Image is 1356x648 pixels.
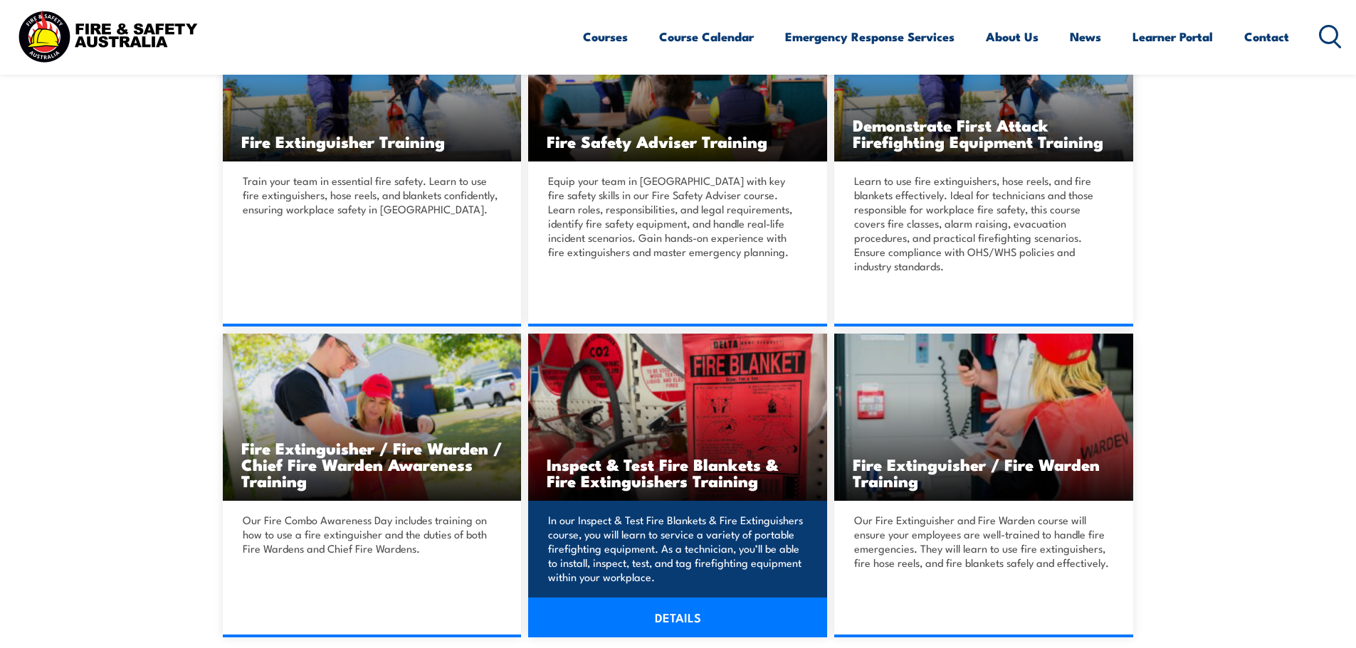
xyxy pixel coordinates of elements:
p: In our Inspect & Test Fire Blankets & Fire Extinguishers course, you will learn to service a vari... [548,513,803,584]
h3: Fire Extinguisher / Fire Warden Training [853,456,1115,489]
h3: Fire Extinguisher / Fire Warden / Chief Fire Warden Awareness Training [241,440,503,489]
p: Train your team in essential fire safety. Learn to use fire extinguishers, hose reels, and blanke... [243,174,498,216]
p: Learn to use fire extinguishers, hose reels, and fire blankets effectively. Ideal for technicians... [854,174,1109,273]
img: Fire Extinguisher Fire Warden Training [834,334,1133,501]
a: About Us [986,18,1039,55]
h3: Fire Safety Adviser Training [547,133,809,149]
h3: Inspect & Test Fire Blankets & Fire Extinguishers Training [547,456,809,489]
a: Courses [583,18,628,55]
a: Contact [1244,18,1289,55]
a: Learner Portal [1132,18,1213,55]
a: Fire Extinguisher / Fire Warden Training [834,334,1133,501]
img: Inspect & Test Fire Blankets & Fire Extinguishers Training [528,334,827,501]
a: Emergency Response Services [785,18,955,55]
p: Our Fire Combo Awareness Day includes training on how to use a fire extinguisher and the duties o... [243,513,498,556]
h3: Demonstrate First Attack Firefighting Equipment Training [853,117,1115,149]
img: Fire Combo Awareness Day [223,334,522,501]
a: Course Calendar [659,18,754,55]
a: Fire Extinguisher / Fire Warden / Chief Fire Warden Awareness Training [223,334,522,501]
p: Our Fire Extinguisher and Fire Warden course will ensure your employees are well-trained to handl... [854,513,1109,570]
a: News [1070,18,1101,55]
a: DETAILS [528,597,827,637]
p: Equip your team in [GEOGRAPHIC_DATA] with key fire safety skills in our Fire Safety Adviser cours... [548,174,803,259]
h3: Fire Extinguisher Training [241,133,503,149]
